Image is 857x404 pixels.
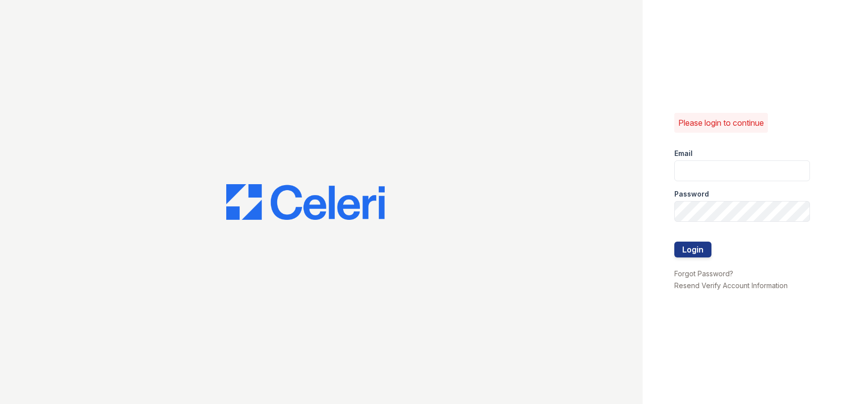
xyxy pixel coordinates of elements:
[674,189,709,199] label: Password
[674,269,733,278] a: Forgot Password?
[674,149,693,158] label: Email
[674,281,788,290] a: Resend Verify Account Information
[226,184,385,220] img: CE_Logo_Blue-a8612792a0a2168367f1c8372b55b34899dd931a85d93a1a3d3e32e68fde9ad4.png
[674,242,711,257] button: Login
[678,117,764,129] p: Please login to continue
